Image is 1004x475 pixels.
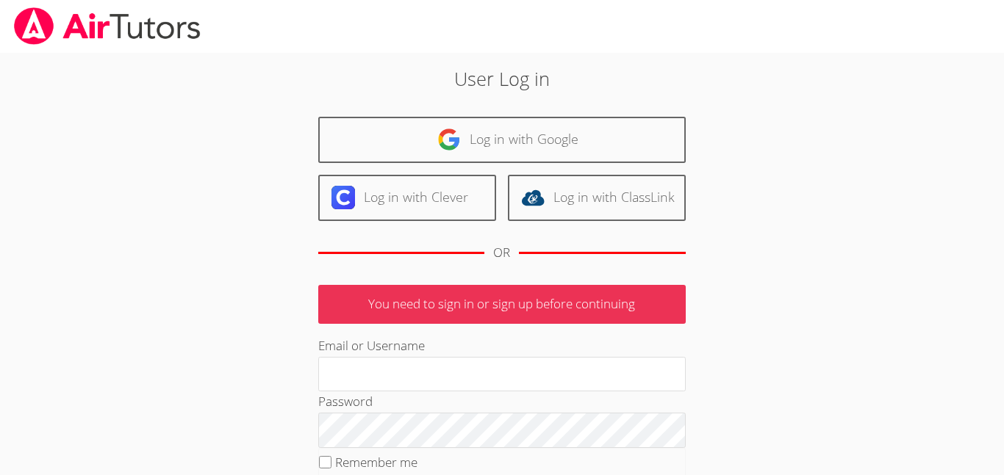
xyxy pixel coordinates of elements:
a: Log in with Clever [318,175,496,221]
img: clever-logo-6eab21bc6e7a338710f1a6ff85c0baf02591cd810cc4098c63d3a4b26e2feb20.svg [331,186,355,209]
label: Email or Username [318,337,425,354]
label: Password [318,393,373,410]
div: OR [493,242,510,264]
img: airtutors_banner-c4298cdbf04f3fff15de1276eac7730deb9818008684d7c2e4769d2f7ddbe033.png [12,7,202,45]
label: Remember me [335,454,417,471]
img: google-logo-50288ca7cdecda66e5e0955fdab243c47b7ad437acaf1139b6f446037453330a.svg [437,128,461,151]
img: classlink-logo-d6bb404cc1216ec64c9a2012d9dc4662098be43eaf13dc465df04b49fa7ab582.svg [521,186,545,209]
p: You need to sign in or sign up before continuing [318,285,686,324]
a: Log in with Google [318,117,686,163]
a: Log in with ClassLink [508,175,686,221]
h2: User Log in [231,65,773,93]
